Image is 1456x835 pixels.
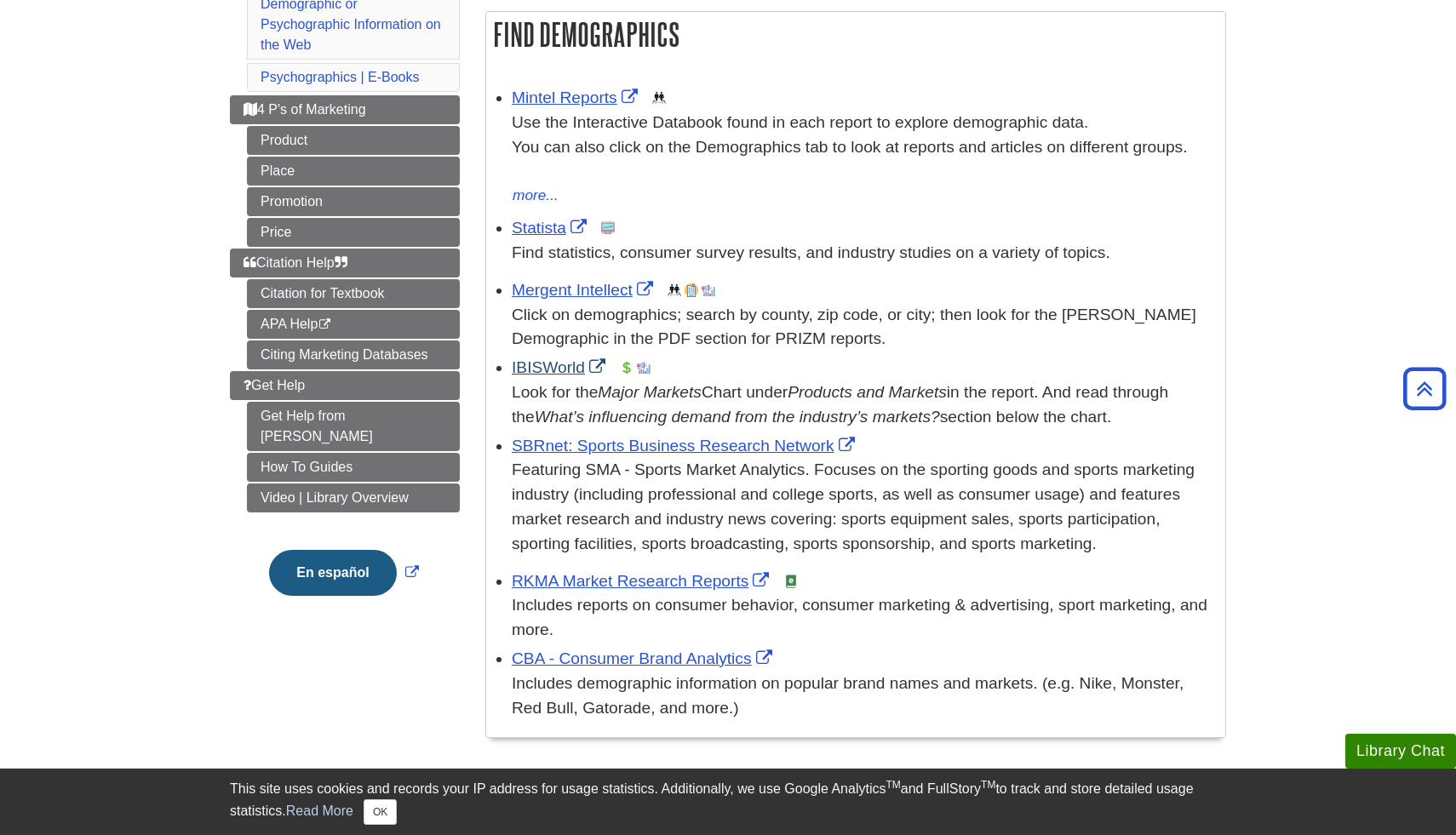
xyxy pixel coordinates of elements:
i: Major Markets [598,383,702,401]
p: Featuring SMA - Sports Market Analytics. Focuses on the sporting goods and sports marketing indus... [512,458,1217,556]
img: Demographics [652,91,666,105]
a: Link opens in new window [265,565,422,580]
a: Place [247,157,460,186]
div: Look for the Chart under in the report. And read through the section below the chart. [512,380,1217,430]
a: Link opens in new window [512,281,657,299]
img: Industry Report [637,361,651,375]
button: Close [364,799,397,825]
a: Link opens in new window [512,358,610,376]
a: Link opens in new window [512,649,777,667]
a: Back to Top [1397,377,1452,400]
div: Includes demographic information on popular brand names and markets. (e.g. Nike, Monster, Red Bul... [512,672,1217,721]
a: Price [247,218,460,247]
p: Find statistics, consumer survey results, and industry studies on a variety of topics. [512,241,1217,266]
a: Link opens in new window [512,89,642,106]
a: Link opens in new window [512,572,773,590]
i: What’s influencing demand from the industry’s markets? [535,408,940,426]
div: Use the Interactive Databook found in each report to explore demographic data. You can also click... [512,111,1217,184]
a: Read More [286,804,353,818]
a: Link opens in new window [512,437,859,455]
span: Get Help [244,378,305,392]
a: Psychographics | E-Books [261,70,419,84]
i: This link opens in a new window [318,319,332,330]
img: Industry Report [702,283,715,297]
a: APA Help [247,310,460,339]
img: Financial Report [620,361,633,375]
a: Citation for Textbook [247,279,460,308]
button: En español [269,550,396,596]
button: more... [512,184,559,208]
a: Product [247,126,460,155]
img: Company Information [685,283,698,297]
a: Citing Marketing Databases [247,340,460,369]
img: Demographics [668,283,681,297]
div: Click on demographics; search by county, zip code, or city; then look for the [PERSON_NAME] Demog... [512,303,1217,352]
a: Video | Library Overview [247,483,460,512]
img: Statistics [601,221,615,235]
a: Promotion [247,187,460,216]
sup: TM [981,779,995,791]
i: Products and Markets [788,383,947,401]
div: Includes reports on consumer behavior, consumer marketing & advertising, sport marketing, and more. [512,593,1217,643]
button: Library Chat [1345,734,1456,769]
span: 4 P's of Marketing [244,102,366,117]
div: This site uses cookies and records your IP address for usage statistics. Additionally, we use Goo... [230,779,1226,825]
a: Get Help [230,371,460,400]
a: Citation Help [230,249,460,277]
a: Get Help from [PERSON_NAME] [247,402,460,451]
a: Link opens in new window [512,219,591,237]
a: 4 P's of Marketing [230,95,460,124]
sup: TM [886,779,900,791]
img: e-Book [784,575,798,588]
h2: Find Demographics [486,12,1225,57]
a: How To Guides [247,453,460,482]
span: Citation Help [244,255,347,270]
